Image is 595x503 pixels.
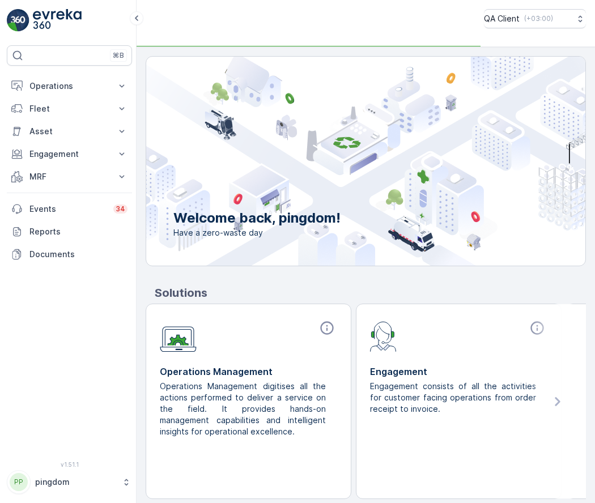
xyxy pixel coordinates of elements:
div: PP [10,473,28,491]
a: Reports [7,220,132,243]
button: Asset [7,120,132,143]
p: Operations Management [160,365,337,378]
img: module-icon [370,320,397,352]
p: Operations Management digitises all the actions performed to deliver a service on the field. It p... [160,381,328,437]
p: Engagement [29,148,109,160]
span: Have a zero-waste day [173,227,341,238]
p: ⌘B [113,51,124,60]
p: Solutions [155,284,586,301]
img: logo [7,9,29,32]
button: QA Client(+03:00) [484,9,586,28]
img: city illustration [95,57,585,266]
span: v 1.51.1 [7,461,132,468]
p: Events [29,203,107,215]
a: Events34 [7,198,132,220]
p: pingdom [35,476,116,488]
p: Operations [29,80,109,92]
p: Asset [29,126,109,137]
p: 34 [116,204,125,214]
button: Operations [7,75,132,97]
button: PPpingdom [7,470,132,494]
p: Engagement consists of all the activities for customer facing operations from order receipt to in... [370,381,538,415]
img: module-icon [160,320,197,352]
p: Welcome back, pingdom! [173,209,341,227]
p: ( +03:00 ) [524,14,553,23]
p: Reports [29,226,127,237]
p: QA Client [484,13,520,24]
p: Engagement [370,365,547,378]
a: Documents [7,243,132,266]
p: Fleet [29,103,109,114]
img: logo_light-DOdMpM7g.png [33,9,82,32]
button: Fleet [7,97,132,120]
p: Documents [29,249,127,260]
button: MRF [7,165,132,188]
button: Engagement [7,143,132,165]
p: MRF [29,171,109,182]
